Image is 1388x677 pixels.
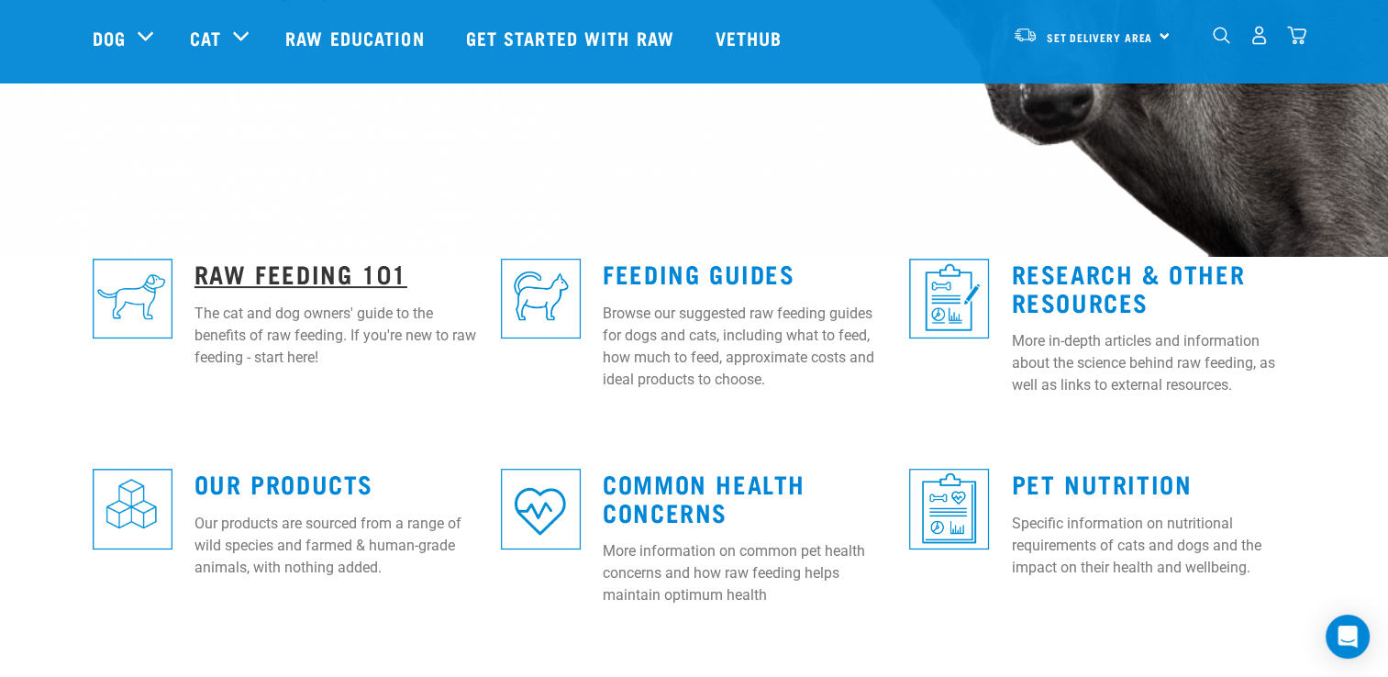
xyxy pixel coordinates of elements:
[603,266,794,280] a: Feeding Guides
[194,476,373,490] a: Our Products
[267,1,447,74] a: Raw Education
[1249,26,1269,45] img: user.png
[697,1,805,74] a: Vethub
[194,513,479,579] p: Our products are sourced from a range of wild species and farmed & human-grade animals, with noth...
[1047,34,1153,40] span: Set Delivery Area
[194,266,407,280] a: Raw Feeding 101
[194,303,479,369] p: The cat and dog owners' guide to the benefits of raw feeding. If you're new to raw feeding - star...
[93,469,172,549] img: re-icons-cubes2-sq-blue.png
[1013,27,1038,43] img: van-moving.png
[1011,476,1192,490] a: Pet Nutrition
[1213,27,1230,44] img: home-icon-1@2x.png
[93,24,126,51] a: Dog
[190,24,221,51] a: Cat
[1011,513,1295,579] p: Specific information on nutritional requirements of cats and dogs and the impact on their health ...
[909,469,989,549] img: re-icons-healthcheck3-sq-blue.png
[1011,330,1295,396] p: More in-depth articles and information about the science behind raw feeding, as well as links to ...
[1011,266,1245,308] a: Research & Other Resources
[603,303,887,391] p: Browse our suggested raw feeding guides for dogs and cats, including what to feed, how much to fe...
[93,259,172,338] img: re-icons-dog3-sq-blue.png
[603,476,805,518] a: Common Health Concerns
[1287,26,1306,45] img: home-icon@2x.png
[1326,615,1370,659] div: Open Intercom Messenger
[909,259,989,338] img: re-icons-healthcheck1-sq-blue.png
[603,540,887,606] p: More information on common pet health concerns and how raw feeding helps maintain optimum health
[501,259,581,338] img: re-icons-cat2-sq-blue.png
[448,1,697,74] a: Get started with Raw
[501,469,581,549] img: re-icons-heart-sq-blue.png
